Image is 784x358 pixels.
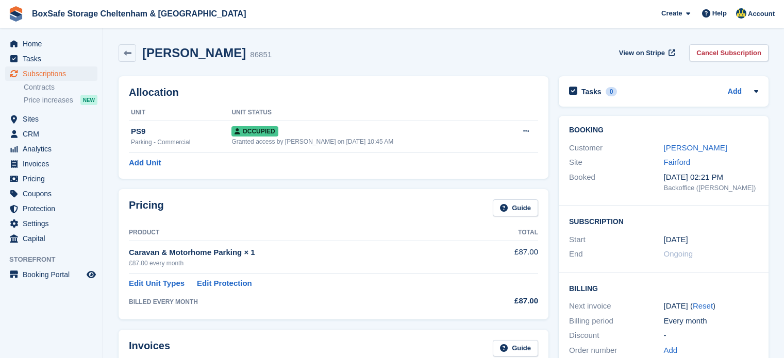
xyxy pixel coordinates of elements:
[5,142,97,156] a: menu
[5,37,97,51] a: menu
[664,183,759,193] div: Backoffice ([PERSON_NAME])
[661,8,682,19] span: Create
[231,137,502,146] div: Granted access by [PERSON_NAME] on [DATE] 10:45 AM
[5,112,97,126] a: menu
[664,249,693,258] span: Ongoing
[5,52,97,66] a: menu
[231,126,278,137] span: Occupied
[664,330,759,342] div: -
[748,9,775,19] span: Account
[9,254,103,265] span: Storefront
[569,315,664,327] div: Billing period
[129,199,164,216] h2: Pricing
[664,158,691,166] a: Fairford
[664,345,678,356] a: Add
[712,8,727,19] span: Help
[664,315,759,327] div: Every month
[250,49,272,61] div: 86851
[5,231,97,246] a: menu
[606,87,618,96] div: 0
[664,234,688,246] time: 2025-06-21 00:00:00 UTC
[569,126,758,134] h2: Booking
[23,231,85,246] span: Capital
[581,87,602,96] h2: Tasks
[5,66,97,81] a: menu
[23,127,85,141] span: CRM
[615,44,677,61] a: View on Stripe
[85,268,97,281] a: Preview store
[569,248,664,260] div: End
[664,172,759,183] div: [DATE] 02:21 PM
[693,301,713,310] a: Reset
[197,278,252,289] a: Edit Protection
[736,8,746,19] img: Kim Virabi
[569,172,664,193] div: Booked
[474,295,538,307] div: £87.00
[129,105,231,121] th: Unit
[28,5,250,22] a: BoxSafe Storage Cheltenham & [GEOGRAPHIC_DATA]
[129,297,474,306] div: BILLED EVERY MONTH
[23,112,85,126] span: Sites
[129,247,474,259] div: Caravan & Motorhome Parking × 1
[23,216,85,231] span: Settings
[23,172,85,186] span: Pricing
[5,127,97,141] a: menu
[80,95,97,105] div: NEW
[5,267,97,282] a: menu
[728,86,742,98] a: Add
[129,225,474,241] th: Product
[23,267,85,282] span: Booking Portal
[131,126,231,138] div: PS9
[569,345,664,356] div: Order number
[5,216,97,231] a: menu
[24,95,73,105] span: Price increases
[23,157,85,171] span: Invoices
[23,66,85,81] span: Subscriptions
[23,52,85,66] span: Tasks
[569,283,758,293] h2: Billing
[131,138,231,147] div: Parking - Commercial
[569,142,664,154] div: Customer
[129,259,474,268] div: £87.00 every month
[569,330,664,342] div: Discount
[231,105,502,121] th: Unit Status
[5,157,97,171] a: menu
[689,44,769,61] a: Cancel Subscription
[24,94,97,106] a: Price increases NEW
[569,234,664,246] div: Start
[619,48,665,58] span: View on Stripe
[129,278,185,289] a: Edit Unit Types
[142,46,246,60] h2: [PERSON_NAME]
[23,186,85,201] span: Coupons
[23,142,85,156] span: Analytics
[474,241,538,273] td: £87.00
[129,157,161,169] a: Add Unit
[569,157,664,168] div: Site
[23,37,85,51] span: Home
[5,201,97,216] a: menu
[5,172,97,186] a: menu
[569,300,664,312] div: Next invoice
[129,340,170,357] h2: Invoices
[129,87,538,98] h2: Allocation
[493,340,538,357] a: Guide
[23,201,85,216] span: Protection
[664,143,727,152] a: [PERSON_NAME]
[8,6,24,22] img: stora-icon-8386f47178a22dfd0bd8f6a31ec36ba5ce8667c1dd55bd0f319d3a0aa187defe.svg
[664,300,759,312] div: [DATE] ( )
[24,82,97,92] a: Contracts
[569,216,758,226] h2: Subscription
[493,199,538,216] a: Guide
[474,225,538,241] th: Total
[5,186,97,201] a: menu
